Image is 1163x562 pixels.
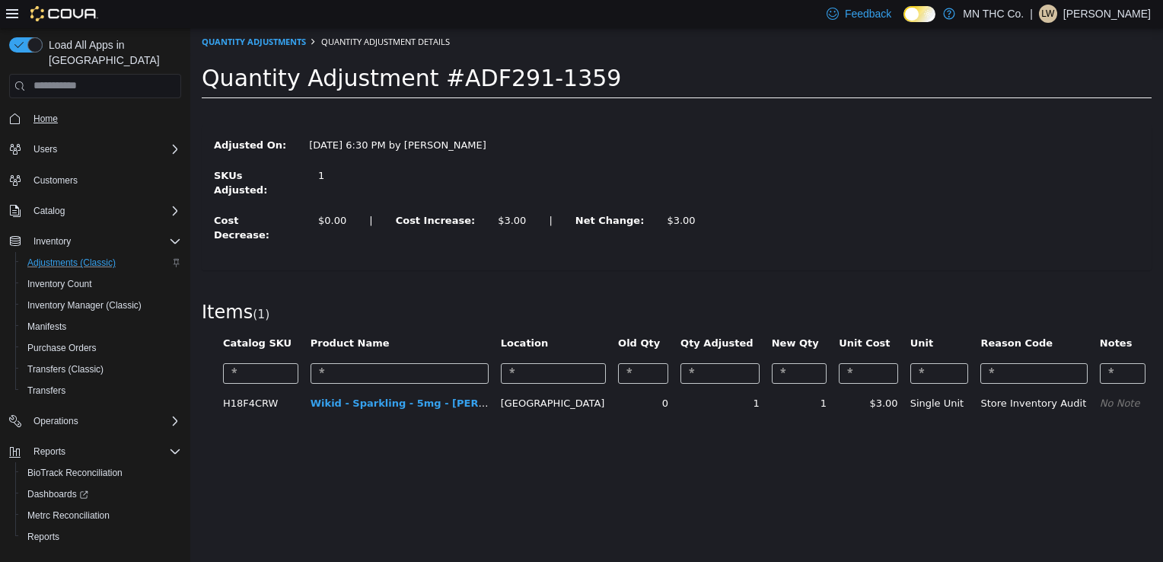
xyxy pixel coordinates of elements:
span: Purchase Orders [27,342,97,354]
button: Catalog SKU [33,308,104,323]
a: Quantity Adjustments [11,8,116,19]
button: Old Qty [428,308,473,323]
span: Transfers [27,385,65,397]
button: Manifests [15,316,187,337]
button: Reports [15,526,187,548]
td: 1 [484,362,575,389]
small: ( ) [62,279,79,293]
button: BioTrack Reconciliation [15,462,187,484]
span: BioTrack Reconciliation [27,467,123,479]
span: LW [1041,5,1054,23]
a: Wikid - Sparkling - 5mg - [PERSON_NAME] - 12 oz [120,369,395,381]
span: Customers [27,171,181,190]
span: Inventory Manager (Classic) [21,296,181,315]
span: Manifests [21,318,181,336]
a: BioTrack Reconciliation [21,464,129,482]
span: Catalog [27,202,181,220]
span: Adjustments (Classic) [27,257,116,269]
button: Home [3,107,187,129]
span: Load All Apps in [GEOGRAPHIC_DATA] [43,37,181,68]
span: Quantity Adjustment Details [131,8,260,19]
button: Operations [3,410,187,432]
label: Cost Decrease: [12,185,116,215]
span: Metrc Reconciliation [21,506,181,525]
button: New Qty [581,308,632,323]
span: BioTrack Reconciliation [21,464,181,482]
span: Adjustments (Classic) [21,254,181,272]
span: Inventory [27,232,181,251]
button: Inventory [27,232,77,251]
span: Reports [27,531,59,543]
div: $0.00 [128,185,156,200]
button: Reason Code [790,308,865,323]
button: Reports [27,442,72,461]
a: Dashboards [15,484,187,505]
p: [PERSON_NAME] [1063,5,1151,23]
div: 1 [128,140,263,155]
img: Cova [30,6,98,21]
input: Dark Mode [903,6,935,22]
a: Dashboards [21,485,94,503]
span: Customers [33,174,78,187]
span: Dashboards [27,488,88,500]
span: Metrc Reconciliation [27,509,110,522]
button: Customers [3,169,187,191]
a: Reports [21,528,65,546]
label: | [167,185,193,200]
span: Inventory Count [21,275,181,293]
span: Inventory Manager (Classic) [27,299,142,311]
span: Operations [27,412,181,430]
div: Leah Williamette [1039,5,1057,23]
div: $3.00 [307,185,336,200]
label: SKUs Adjusted: [12,140,116,170]
button: Qty Adjusted [490,308,566,323]
button: Users [3,139,187,160]
button: Operations [27,412,84,430]
div: [DATE] 6:30 PM by [PERSON_NAME] [107,110,307,125]
button: Inventory Count [15,273,187,295]
p: MN THC Co. [963,5,1024,23]
span: Home [33,113,58,125]
a: Manifests [21,318,72,336]
p: | [1030,5,1033,23]
span: Transfers (Classic) [27,363,104,375]
span: Transfers [21,382,181,400]
span: Reports [21,528,181,546]
button: Product Name [120,308,202,323]
span: Operations [33,415,78,427]
span: Catalog [33,205,65,217]
span: Purchase Orders [21,339,181,357]
button: Transfers (Classic) [15,359,187,380]
button: Inventory Manager (Classic) [15,295,187,316]
a: Inventory Manager (Classic) [21,296,148,315]
span: Reports [27,442,181,461]
td: H18F4CRW [27,362,114,389]
button: Notes [910,308,945,323]
em: No Note [910,369,950,381]
span: Inventory Count [27,278,92,290]
span: Manifests [27,321,66,333]
button: Metrc Reconciliation [15,505,187,526]
a: Metrc Reconciliation [21,506,116,525]
a: Inventory Count [21,275,98,293]
button: Catalog [27,202,71,220]
span: Home [27,109,181,128]
button: Adjustments (Classic) [15,252,187,273]
a: Customers [27,171,84,190]
span: Dashboards [21,485,181,503]
span: Users [33,143,57,155]
button: Catalog [3,200,187,222]
span: Users [27,140,181,158]
button: Unit Cost [648,308,703,323]
button: Location [311,308,361,323]
button: Unit [720,308,746,323]
td: $3.00 [642,362,714,389]
button: Purchase Orders [15,337,187,359]
td: 1 [575,362,642,389]
a: Adjustments (Classic) [21,254,122,272]
label: Cost Increase: [194,185,297,200]
label: Net Change: [374,185,466,200]
span: Reports [33,445,65,458]
span: 1 [67,279,75,293]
